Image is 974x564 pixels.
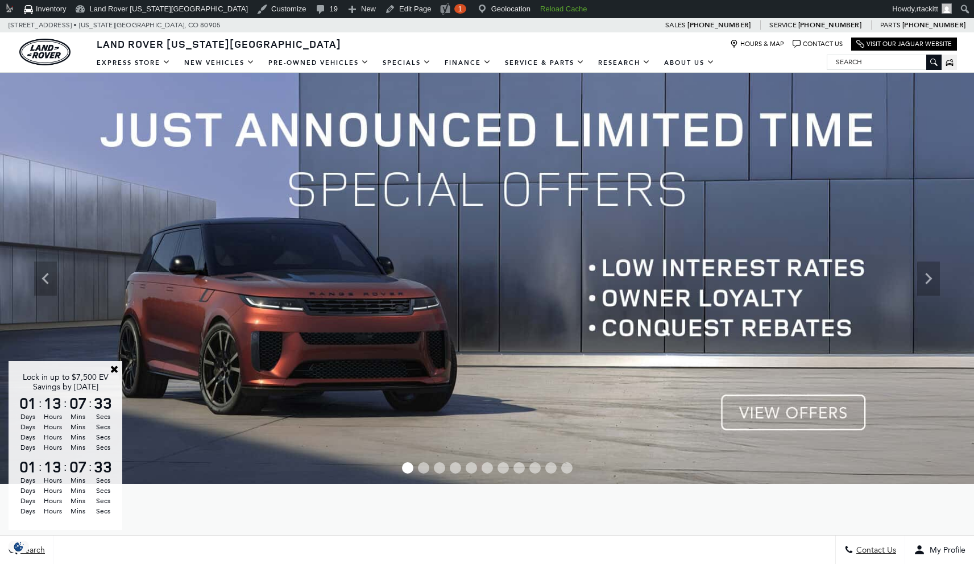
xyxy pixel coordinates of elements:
[42,422,64,432] span: Hours
[402,462,413,474] span: Go to slide 1
[17,486,39,496] span: Days
[19,39,71,65] a: land-rover
[17,496,39,506] span: Days
[798,20,861,30] a: [PHONE_NUMBER]
[438,53,498,73] a: Finance
[17,412,39,422] span: Days
[657,53,722,73] a: About Us
[92,432,114,442] span: Secs
[89,395,92,412] span: :
[42,395,64,411] span: 13
[97,37,341,51] span: Land Rover [US_STATE][GEOGRAPHIC_DATA]
[42,432,64,442] span: Hours
[42,475,64,486] span: Hours
[17,459,39,475] span: 01
[92,475,114,486] span: Secs
[42,506,64,516] span: Hours
[188,18,198,32] span: CO
[917,5,938,13] span: rtackitt
[92,459,114,475] span: 33
[376,53,438,73] a: Specials
[513,462,525,474] span: Go to slide 8
[64,458,67,475] span: :
[67,459,89,475] span: 07
[905,536,974,564] button: Open user profile menu
[9,21,221,29] a: [STREET_ADDRESS] • [US_STATE][GEOGRAPHIC_DATA], CO 80905
[482,462,493,474] span: Go to slide 6
[67,432,89,442] span: Mins
[42,486,64,496] span: Hours
[561,462,573,474] span: Go to slide 11
[64,395,67,412] span: :
[200,18,221,32] span: 80905
[827,55,941,69] input: Search
[498,53,591,73] a: Service & Parts
[39,458,42,475] span: :
[67,422,89,432] span: Mins
[67,486,89,496] span: Mins
[17,422,39,432] span: Days
[17,442,39,453] span: Days
[67,442,89,453] span: Mins
[109,364,119,374] a: Close
[434,462,445,474] span: Go to slide 3
[769,21,796,29] span: Service
[89,458,92,475] span: :
[92,395,114,411] span: 33
[42,496,64,506] span: Hours
[92,412,114,422] span: Secs
[730,40,784,48] a: Hours & Map
[529,462,541,474] span: Go to slide 9
[458,5,462,13] span: 1
[17,475,39,486] span: Days
[67,506,89,516] span: Mins
[90,37,348,51] a: Land Rover [US_STATE][GEOGRAPHIC_DATA]
[17,395,39,411] span: 01
[92,496,114,506] span: Secs
[853,545,896,555] span: Contact Us
[902,20,965,30] a: [PHONE_NUMBER]
[42,459,64,475] span: 13
[262,53,376,73] a: Pre-Owned Vehicles
[92,486,114,496] span: Secs
[687,20,751,30] a: [PHONE_NUMBER]
[17,506,39,516] span: Days
[540,5,587,13] strong: Reload Cache
[67,412,89,422] span: Mins
[67,496,89,506] span: Mins
[17,432,39,442] span: Days
[39,395,42,412] span: :
[90,53,722,73] nav: Main Navigation
[6,541,32,553] img: Opt-Out Icon
[79,18,186,32] span: [US_STATE][GEOGRAPHIC_DATA],
[42,412,64,422] span: Hours
[92,442,114,453] span: Secs
[90,53,177,73] a: EXPRESS STORE
[880,21,901,29] span: Parts
[450,462,461,474] span: Go to slide 4
[34,262,57,296] div: Previous
[591,53,657,73] a: Research
[418,462,429,474] span: Go to slide 2
[9,18,77,32] span: [STREET_ADDRESS] •
[177,53,262,73] a: New Vehicles
[23,372,109,392] span: Lock in up to $7,500 EV Savings by [DATE]
[917,262,940,296] div: Next
[92,506,114,516] span: Secs
[466,462,477,474] span: Go to slide 5
[793,40,843,48] a: Contact Us
[19,39,71,65] img: Land Rover
[92,422,114,432] span: Secs
[67,395,89,411] span: 07
[665,21,686,29] span: Sales
[545,462,557,474] span: Go to slide 10
[42,442,64,453] span: Hours
[6,541,32,553] section: Click to Open Cookie Consent Modal
[856,40,952,48] a: Visit Our Jaguar Website
[498,462,509,474] span: Go to slide 7
[67,475,89,486] span: Mins
[925,545,965,555] span: My Profile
